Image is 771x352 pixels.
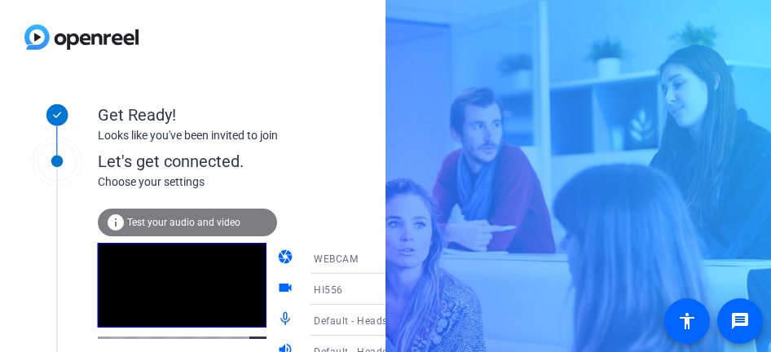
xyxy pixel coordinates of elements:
[314,284,343,296] span: HI556
[277,249,297,268] mat-icon: camera
[98,127,424,144] div: Looks like you've been invited to join
[98,103,424,127] div: Get Ready!
[98,174,457,191] div: Choose your settings
[277,279,297,299] mat-icon: videocam
[277,310,297,330] mat-icon: mic_none
[314,314,567,327] span: Default - Headset Microphone (Jabra EVOLVE 20 MS)
[106,213,126,232] mat-icon: info
[314,253,358,265] span: WEBCAM
[730,311,750,331] mat-icon: message
[677,311,697,331] mat-icon: accessibility
[127,217,240,228] span: Test your audio and video
[98,149,457,174] div: Let's get connected.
